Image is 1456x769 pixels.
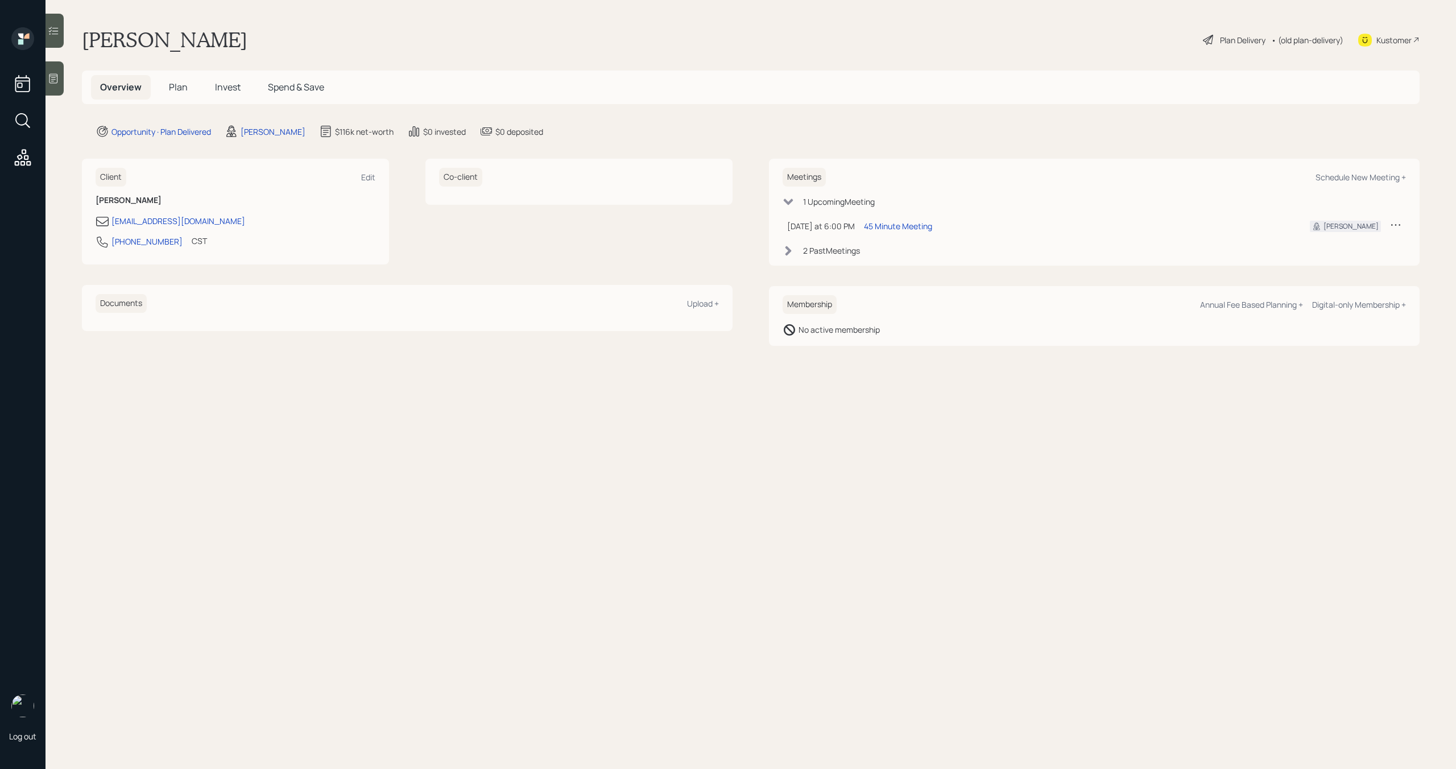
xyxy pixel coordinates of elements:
[803,245,860,257] div: 2 Past Meeting s
[423,126,466,138] div: $0 invested
[111,126,211,138] div: Opportunity · Plan Delivered
[82,27,247,52] h1: [PERSON_NAME]
[111,235,183,247] div: [PHONE_NUMBER]
[787,220,855,232] div: [DATE] at 6:00 PM
[96,196,375,205] h6: [PERSON_NAME]
[192,235,207,247] div: CST
[1323,221,1379,231] div: [PERSON_NAME]
[361,172,375,183] div: Edit
[1376,34,1412,46] div: Kustomer
[215,81,241,93] span: Invest
[100,81,142,93] span: Overview
[9,731,36,742] div: Log out
[96,168,126,187] h6: Client
[335,126,394,138] div: $116k net-worth
[1316,172,1406,183] div: Schedule New Meeting +
[241,126,305,138] div: [PERSON_NAME]
[169,81,188,93] span: Plan
[11,694,34,717] img: michael-russo-headshot.png
[439,168,482,187] h6: Co-client
[803,196,875,208] div: 1 Upcoming Meeting
[799,324,880,336] div: No active membership
[1271,34,1343,46] div: • (old plan-delivery)
[783,168,826,187] h6: Meetings
[783,295,837,314] h6: Membership
[111,215,245,227] div: [EMAIL_ADDRESS][DOMAIN_NAME]
[1220,34,1265,46] div: Plan Delivery
[1200,299,1303,310] div: Annual Fee Based Planning +
[268,81,324,93] span: Spend & Save
[96,294,147,313] h6: Documents
[1312,299,1406,310] div: Digital-only Membership +
[495,126,543,138] div: $0 deposited
[687,298,719,309] div: Upload +
[864,220,932,232] div: 45 Minute Meeting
